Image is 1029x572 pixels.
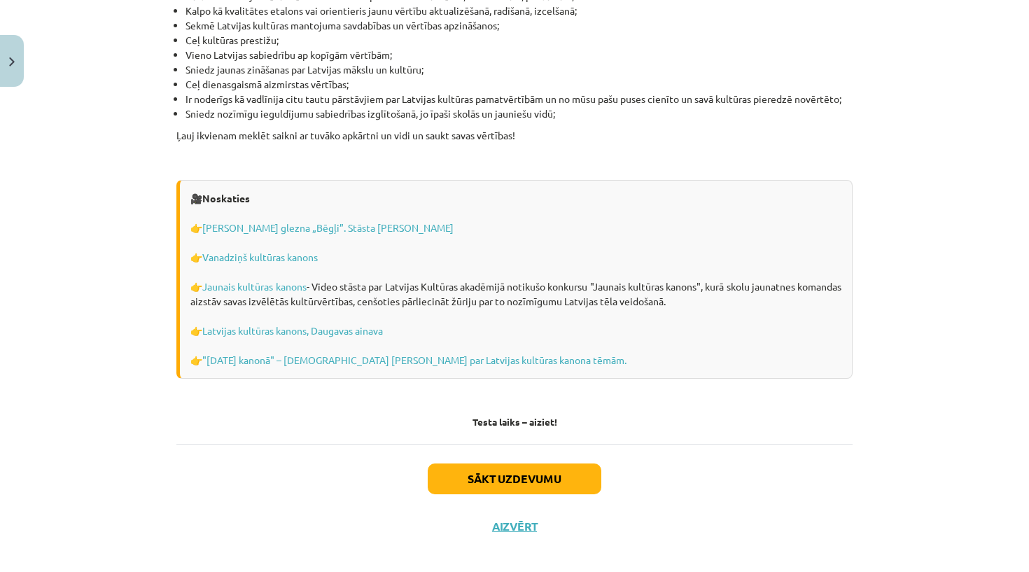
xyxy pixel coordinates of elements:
[185,18,853,33] li: Sekmē Latvijas kultūras mantojuma savdabības un vērtības apzināšanos;
[202,221,454,234] a: [PERSON_NAME] glezna „Bēgļi”. Stāsta [PERSON_NAME]
[9,57,15,67] img: icon-close-lesson-0947bae3869378f0d4975bcd49f059093ad1ed9edebbc8119c70593378902aed.svg
[176,128,853,143] p: Ļauj ikvienam meklēt saikni ar tuvāko apkārtni un vidi un saukt savas vērtības!
[428,463,601,494] button: Sākt uzdevumu
[176,180,853,379] div: 🎥 👉 👉 👉 - Video stāsta par Latvijas Kultūras akadēmijā notikušo konkursu "Jaunais kultūras kanons...
[185,77,853,92] li: Ceļ dienasgaismā aizmirstas vērtības;
[185,33,853,48] li: Ceļ kultūras prestižu;
[185,4,853,18] li: Kalpo kā kvalitātes etalons vai orientieris jaunu vērtību aktualizēšanā, radīšanā, izcelšanā;
[488,519,541,533] button: Aizvērt
[202,251,318,263] a: Vanadziņš kultūras kanons
[472,415,557,428] strong: Testa laiks – aiziet!
[185,106,853,121] li: Sniedz nozīmīgu ieguldījumu sabiedrības izglītošanā, jo īpaši skolās un jauniešu vidū;
[202,280,306,293] a: Jaunais kultūras kanons
[202,192,250,204] strong: Noskaties
[202,354,626,366] a: "[DATE] kanonā" – [DEMOGRAPHIC_DATA] [PERSON_NAME] par Latvijas kultūras kanona tēmām.
[202,324,383,337] a: Latvijas kultūras kanons, Daugavas ainava
[185,92,853,106] li: Ir noderīgs kā vadlīnija citu tautu pārstāvjiem par Latvijas kultūras pamatvērtībām un no mūsu pa...
[185,48,853,62] li: Vieno Latvijas sabiedrību ap kopīgām vērtībām;
[185,62,853,77] li: Sniedz jaunas zināšanas par Latvijas mākslu un kultūru;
